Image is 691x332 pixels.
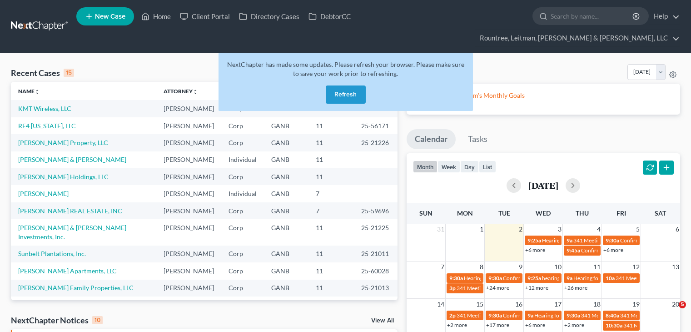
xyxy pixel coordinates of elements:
[567,247,580,254] span: 9:45a
[573,237,655,244] span: 341 Meeting for [PERSON_NAME]
[18,139,108,146] a: [PERSON_NAME] Property, LLC
[616,209,626,217] span: Fri
[156,202,221,219] td: [PERSON_NAME]
[308,151,354,168] td: 11
[486,284,509,291] a: +24 more
[534,312,562,319] span: Hearing for
[525,284,548,291] a: +12 more
[475,30,680,46] a: Rountree, Leitman, [PERSON_NAME] & [PERSON_NAME], LLC
[326,86,366,104] button: Refresh
[221,219,264,245] td: Corp
[486,322,509,328] a: +17 more
[264,185,308,202] td: GANB
[354,202,398,219] td: 25-59696
[460,129,496,149] a: Tasks
[193,89,198,95] i: unfold_more
[18,190,69,197] a: [PERSON_NAME]
[498,209,510,217] span: Tue
[606,322,622,329] span: 10:30a
[518,224,523,235] span: 2
[354,297,398,313] td: 25-60025
[264,168,308,185] td: GANB
[407,129,456,149] a: Calendar
[156,297,221,313] td: [PERSON_NAME]
[542,237,569,244] span: Hearing for
[18,267,117,275] a: [PERSON_NAME] Apartments, LLC
[479,224,484,235] span: 1
[18,224,126,241] a: [PERSON_NAME] & [PERSON_NAME] Investments, Inc.
[449,285,456,292] span: 3p
[527,275,541,282] span: 9:25a
[221,168,264,185] td: Corp
[221,151,264,168] td: Individual
[18,284,134,292] a: [PERSON_NAME] Family Properties, LLC
[18,156,126,163] a: [PERSON_NAME] & [PERSON_NAME]
[464,275,491,282] span: Hearing for
[596,224,602,235] span: 4
[679,301,686,308] span: 5
[308,134,354,151] td: 11
[264,280,308,297] td: GANB
[221,134,264,151] td: Corp
[649,8,680,25] a: Help
[514,299,523,310] span: 16
[655,209,666,217] span: Sat
[308,280,354,297] td: 11
[620,312,658,319] span: 341 Meeting for
[221,117,264,134] td: Corp
[542,275,568,282] span: hearing for
[18,122,76,130] a: RE4 [US_STATE], LLC
[528,181,558,190] h2: [DATE]
[175,8,234,25] a: Client Portal
[221,262,264,279] td: Corp
[564,284,587,291] a: +26 more
[308,246,354,262] td: 11
[440,262,445,272] span: 7
[488,275,502,282] span: 9:30a
[413,161,437,173] button: month
[551,8,634,25] input: Search by name...
[156,219,221,245] td: [PERSON_NAME]
[221,202,264,219] td: Corp
[35,89,40,95] i: unfold_more
[671,262,680,272] span: 13
[18,250,86,257] a: Sunbelt Plantations, Inc.
[18,173,109,181] a: [PERSON_NAME] Holdings, LLC
[11,315,103,326] div: NextChapter Notices
[527,237,541,244] span: 9:25a
[156,117,221,134] td: [PERSON_NAME]
[92,316,103,324] div: 10
[156,185,221,202] td: [PERSON_NAME]
[137,8,175,25] a: Home
[603,246,623,253] a: +6 more
[460,161,479,173] button: day
[436,224,445,235] span: 31
[18,207,122,215] a: [PERSON_NAME] REAL ESTATE, INC
[264,219,308,245] td: GANB
[156,246,221,262] td: [PERSON_NAME]
[660,301,682,323] iframe: Intercom live chat
[553,299,562,310] span: 17
[308,297,354,313] td: 11
[457,209,473,217] span: Mon
[354,219,398,245] td: 25-21225
[227,60,464,77] span: NextChapter has made some updates. Please refresh your browser. Please make sure to save your wor...
[64,69,74,77] div: 15
[18,105,71,112] a: KMT Wireless, LLC
[671,299,680,310] span: 20
[525,322,545,328] a: +6 more
[576,209,589,217] span: Thu
[18,88,40,95] a: Nameunfold_more
[308,185,354,202] td: 7
[156,262,221,279] td: [PERSON_NAME]
[449,275,463,282] span: 9:30a
[156,151,221,168] td: [PERSON_NAME]
[567,275,572,282] span: 9a
[234,8,304,25] a: Directory Cases
[449,312,456,319] span: 2p
[164,88,198,95] a: Attorneyunfold_more
[156,280,221,297] td: [PERSON_NAME]
[631,299,641,310] span: 19
[606,312,619,319] span: 8:40a
[479,262,484,272] span: 8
